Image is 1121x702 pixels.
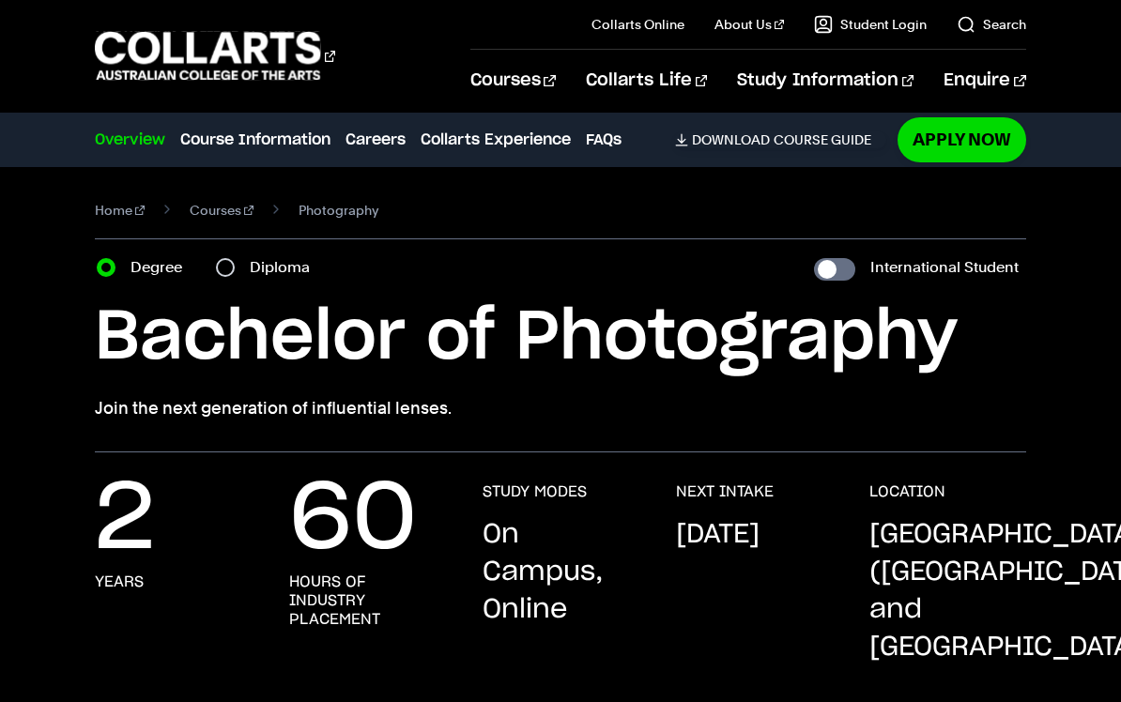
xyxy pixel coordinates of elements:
[898,117,1026,161] a: Apply Now
[131,254,193,281] label: Degree
[870,254,1019,281] label: International Student
[957,15,1026,34] a: Search
[299,197,378,223] span: Photography
[676,482,774,501] h3: NEXT INTAKE
[346,129,406,151] a: Careers
[190,197,253,223] a: Courses
[95,482,155,557] p: 2
[470,50,556,112] a: Courses
[289,482,417,557] p: 60
[586,50,707,112] a: Collarts Life
[95,129,165,151] a: Overview
[95,197,145,223] a: Home
[95,296,1025,380] h1: Bachelor of Photography
[421,129,571,151] a: Collarts Experience
[737,50,914,112] a: Study Information
[676,516,760,554] p: [DATE]
[591,15,684,34] a: Collarts Online
[483,482,587,501] h3: STUDY MODES
[250,254,321,281] label: Diploma
[944,50,1025,112] a: Enquire
[714,15,784,34] a: About Us
[95,395,1025,421] p: Join the next generation of influential lenses.
[95,572,144,591] h3: years
[95,29,335,83] div: Go to homepage
[814,15,927,34] a: Student Login
[675,131,886,148] a: DownloadCourse Guide
[289,572,445,629] h3: hours of industry placement
[869,482,945,501] h3: LOCATION
[180,129,330,151] a: Course Information
[586,129,622,151] a: FAQs
[692,131,770,148] span: Download
[483,516,638,629] p: On Campus, Online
